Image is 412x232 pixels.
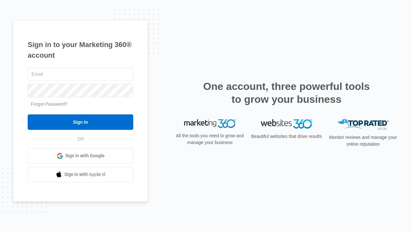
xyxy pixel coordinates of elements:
[327,134,399,148] p: Monitor reviews and manage your online reputation
[28,114,133,130] input: Sign In
[28,39,133,61] h1: Sign in to your Marketing 360® account
[65,152,105,159] span: Sign in with Google
[261,119,312,129] img: Websites 360
[28,167,133,182] a: Sign in with Apple Id
[64,171,106,178] span: Sign in with Apple Id
[337,119,389,130] img: Top Rated Local
[184,119,236,128] img: Marketing 360
[174,132,246,146] p: All the tools you need to grow and manage your business
[31,101,68,107] a: Forgot Password?
[73,136,89,142] span: OR
[201,80,372,106] h2: One account, three powerful tools to grow your business
[250,133,323,140] p: Beautiful websites that drive results
[28,148,133,164] a: Sign in with Google
[28,67,133,81] input: Email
